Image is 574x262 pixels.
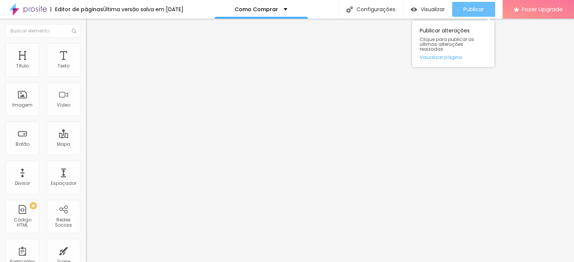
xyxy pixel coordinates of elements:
[57,102,70,108] div: Vídeo
[403,2,452,17] button: Visualizar
[15,181,30,186] div: Divisor
[57,142,70,147] div: Mapa
[16,63,29,69] div: Título
[72,29,76,33] img: Icone
[463,6,484,12] span: Publicar
[50,7,103,12] div: Editor de páginas
[421,6,445,12] span: Visualizar
[51,181,76,186] div: Espaçador
[6,24,80,38] input: Buscar elemento
[58,63,70,69] div: Texto
[7,217,37,228] div: Código HTML
[86,19,574,262] iframe: Editor
[16,142,30,147] div: Botão
[103,7,183,12] div: Última versão salva em [DATE]
[411,6,417,13] img: view-1.svg
[420,55,487,60] a: Visualizar página
[452,2,495,17] button: Publicar
[346,6,353,13] img: Icone
[49,217,78,228] div: Redes Sociais
[420,37,487,52] span: Clique para publicar as ultimas alterações reaizadas
[412,20,494,67] div: Publicar alterações
[12,102,33,108] div: Imagem
[522,6,563,12] span: Fazer Upgrade
[235,7,278,12] p: Como Comprar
